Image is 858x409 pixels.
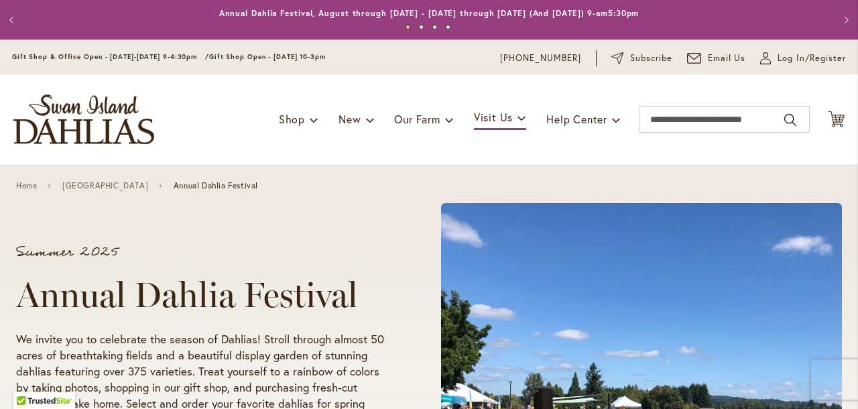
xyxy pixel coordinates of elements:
[279,112,305,126] span: Shop
[432,25,437,30] button: 3 of 4
[630,52,672,65] span: Subscribe
[474,110,513,124] span: Visit Us
[219,8,639,18] a: Annual Dahlia Festival, August through [DATE] - [DATE] through [DATE] (And [DATE]) 9-am5:30pm
[687,52,746,65] a: Email Us
[708,52,746,65] span: Email Us
[778,52,846,65] span: Log In/Register
[419,25,424,30] button: 2 of 4
[831,7,858,34] button: Next
[16,181,37,190] a: Home
[62,181,148,190] a: [GEOGRAPHIC_DATA]
[13,95,154,144] a: store logo
[394,112,440,126] span: Our Farm
[500,52,581,65] a: [PHONE_NUMBER]
[339,112,361,126] span: New
[760,52,846,65] a: Log In/Register
[546,112,607,126] span: Help Center
[12,52,209,61] span: Gift Shop & Office Open - [DATE]-[DATE] 9-4:30pm /
[209,52,326,61] span: Gift Shop Open - [DATE] 10-3pm
[406,25,410,30] button: 1 of 4
[611,52,672,65] a: Subscribe
[174,181,258,190] span: Annual Dahlia Festival
[446,25,450,30] button: 4 of 4
[16,275,390,315] h1: Annual Dahlia Festival
[16,245,390,259] p: Summer 2025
